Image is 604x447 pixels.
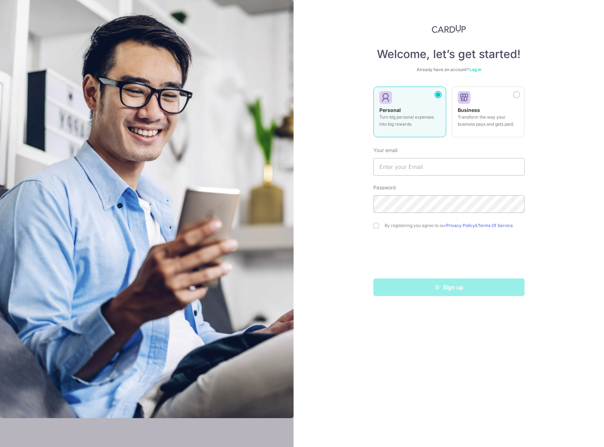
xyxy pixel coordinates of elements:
[379,114,440,128] p: Turn big personal expenses into big rewards.
[446,223,475,228] a: Privacy Policy
[373,67,525,73] div: Already have an account?
[385,223,525,228] label: By registering you agree to our &
[373,147,397,154] label: Your email
[432,25,466,33] img: CardUp Logo
[373,158,525,176] input: Enter your Email
[458,114,519,128] p: Transform the way your business pays and gets paid.
[373,184,396,191] label: Password
[452,87,525,141] a: Business Transform the way your business pays and gets paid.
[396,243,502,270] iframe: reCAPTCHA
[478,223,513,228] a: Terms Of Service
[469,67,481,72] a: Log in
[458,107,480,113] strong: Business
[373,47,525,61] h4: Welcome, let’s get started!
[373,87,446,141] a: Personal Turn big personal expenses into big rewards.
[379,107,401,113] strong: Personal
